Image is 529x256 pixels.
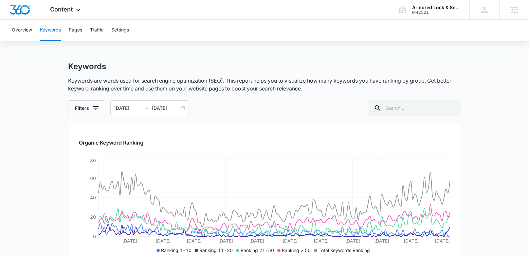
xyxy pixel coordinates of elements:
[144,106,149,111] span: swap-right
[90,214,96,220] tspan: 20
[40,20,61,41] button: Keywords
[144,106,149,111] span: to
[79,139,450,147] h2: Organic Keyword Ranking
[161,247,192,253] span: Ranking 1-10
[412,10,460,15] div: account id
[435,238,450,244] tspan: [DATE]
[282,247,311,253] span: Ranking > 50
[90,20,103,41] button: Traffic
[93,234,96,239] tspan: 0
[90,195,96,200] tspan: 40
[319,247,370,253] span: Total Keywords Ranking
[152,105,179,112] input: End date
[199,247,233,253] span: Ranking 11-20
[111,20,129,41] button: Settings
[12,20,32,41] button: Overview
[374,238,389,244] tspan: [DATE]
[68,62,106,71] h1: Keywords
[249,238,264,244] tspan: [DATE]
[345,238,360,244] tspan: [DATE]
[50,6,73,13] span: Content
[90,158,96,163] tspan: 80
[122,238,137,244] tspan: [DATE]
[314,238,329,244] tspan: [DATE]
[69,20,82,41] button: Pages
[241,247,274,253] span: Ranking 21-50
[218,238,233,244] tspan: [DATE]
[90,175,96,181] tspan: 60
[114,105,141,112] input: Start date
[187,238,202,244] tspan: [DATE]
[68,77,461,92] p: Keywords are words used for search engine optimization (SEO). This report helps you to visualize ...
[404,238,419,244] tspan: [DATE]
[369,100,461,116] input: Search...
[412,5,460,10] div: account name
[68,100,105,116] button: Filters
[283,238,298,244] tspan: [DATE]
[155,238,171,244] tspan: [DATE]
